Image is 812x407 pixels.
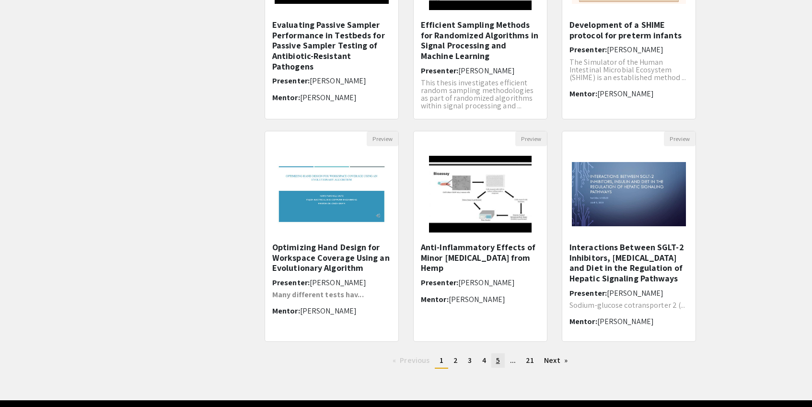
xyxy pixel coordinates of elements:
button: Preview [515,131,547,146]
p: This thesis investigates efficient random sampling methodologies as part of randomized algorithms... [421,79,540,110]
span: Mentor: [569,89,597,99]
img: <p class="ql-align-center"><span style="background-color: transparent; color: rgb(0, 0, 0);">Anti... [419,146,541,242]
span: Mentor: [569,316,597,326]
iframe: Chat [7,364,41,400]
span: [PERSON_NAME] [300,306,357,316]
h5: Anti-Inflammatory Effects of Minor [MEDICAL_DATA] from Hemp [421,242,540,273]
span: The Simulator of the Human Intestinal Microbial Ecosystem (SHIME) is an established method ... [569,57,686,82]
button: Preview [367,131,398,146]
div: Open Presentation <p class="ql-align-center"><span style="background-color: transparent; color: r... [413,131,547,342]
span: [PERSON_NAME] [597,89,654,99]
h6: Presenter: [421,278,540,287]
h5: Evaluating Passive Sampler Performance in Testbeds for Passive Sampler Testing of Antibiotic-Resi... [272,20,391,71]
strong: Many different tests hav... [272,290,364,300]
span: Mentor: [421,294,449,304]
span: Mentor: [272,306,300,316]
span: [PERSON_NAME] [607,45,663,55]
span: 2 [453,355,458,365]
span: 1 [440,355,443,365]
img: <p class="ql-align-center"><strong>Interactions Between SGLT-2 Inhibitors, Insulin and Diet in th... [562,152,696,236]
h6: Presenter: [272,76,391,85]
a: Next page [539,353,572,368]
span: ... [510,355,516,365]
h6: Presenter: [569,45,688,54]
button: Preview [664,131,696,146]
span: [PERSON_NAME] [310,278,366,288]
h5: Development of a SHIME protocol for preterm infants [569,20,688,40]
div: Open Presentation <p><span style="color: rgb(52, 148, 186);">Optimizing Hand Design for Workspace... [265,131,399,342]
span: 3 [468,355,472,365]
p: Sodium-glucose cotransporter 2 (... [569,302,688,309]
h6: Presenter: [272,278,391,287]
span: [PERSON_NAME] [300,93,357,103]
span: Previous [400,355,429,365]
span: Mentor: [272,93,300,103]
ul: Pagination [265,353,696,369]
span: [PERSON_NAME] [607,288,663,298]
img: <p><span style="color: rgb(52, 148, 186);">Optimizing Hand Design for Workspace Coverage Using an... [265,152,398,236]
span: [PERSON_NAME] [310,76,366,86]
h5: Interactions Between SGLT-2 Inhibitors, [MEDICAL_DATA] and Diet in the Regulation of Hepatic Sign... [569,242,688,283]
span: 4 [482,355,486,365]
h5: Optimizing Hand Design for Workspace Coverage Using an Evolutionary Algorithm [272,242,391,273]
span: 21 [526,355,534,365]
span: [PERSON_NAME] [458,66,515,76]
span: [PERSON_NAME] [597,316,654,326]
div: Open Presentation <p class="ql-align-center"><strong>Interactions Between SGLT-2 Inhibitors, Insu... [562,131,696,342]
span: [PERSON_NAME] [458,278,515,288]
span: 5 [496,355,500,365]
h6: Presenter: [421,66,540,75]
span: [PERSON_NAME] [449,294,505,304]
h6: Presenter: [569,289,688,298]
h5: Efficient Sampling Methods for Randomized Algorithms in Signal Processing and Machine Learning [421,20,540,61]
